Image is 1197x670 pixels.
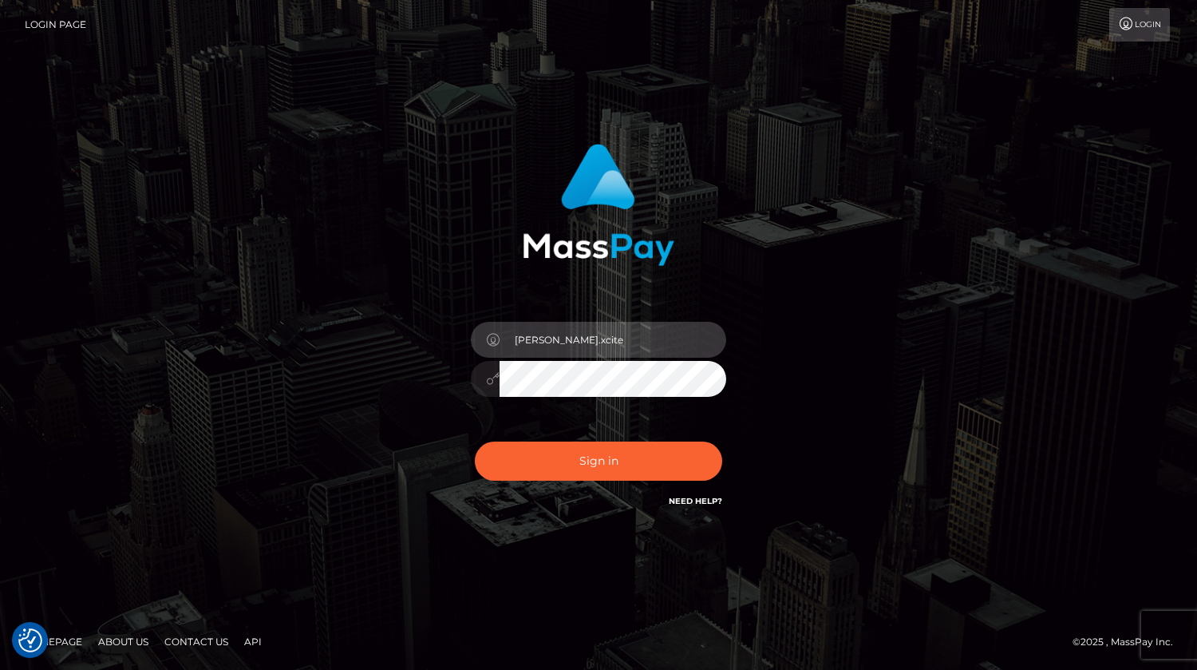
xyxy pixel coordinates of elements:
img: Revisit consent button [18,628,42,652]
input: Username... [500,322,726,358]
button: Consent Preferences [18,628,42,652]
a: Contact Us [158,629,235,654]
button: Sign in [475,442,722,481]
a: API [238,629,268,654]
img: MassPay Login [523,144,674,266]
a: Login Page [25,8,86,42]
a: About Us [92,629,155,654]
a: Homepage [18,629,89,654]
div: © 2025 , MassPay Inc. [1073,633,1185,651]
a: Login [1109,8,1170,42]
a: Need Help? [669,496,722,506]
